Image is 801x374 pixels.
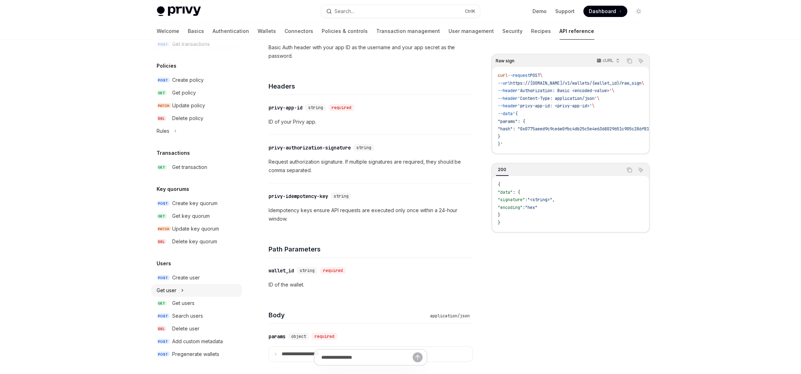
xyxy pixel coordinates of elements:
a: Security [503,23,523,40]
div: Get policy [173,89,196,97]
button: Ask AI [636,56,645,66]
span: string [334,193,349,199]
div: required [312,333,337,340]
span: string [308,105,323,110]
span: Dashboard [589,8,616,15]
span: DEL [157,239,166,244]
span: DEL [157,326,166,331]
a: Dashboard [583,6,627,17]
span: string [356,145,371,151]
a: User management [449,23,494,40]
span: PATCH [157,103,171,108]
span: POST [157,339,170,344]
div: Add custom metadata [173,337,223,346]
span: --header [498,88,518,93]
a: DELDelete policy [151,112,242,125]
span: POST [157,275,170,280]
button: Ask AI [636,165,645,175]
span: \ [612,88,615,93]
div: Delete key quorum [173,237,218,246]
div: Get key quorum [173,212,210,220]
a: GETGet policy [151,86,242,99]
div: required [320,267,346,274]
a: GETGet transaction [151,161,242,174]
div: privy-authorization-signature [269,144,351,151]
div: privy-idempotency-key [269,193,328,200]
div: wallet_id [269,267,294,274]
a: Policies & controls [322,23,368,40]
div: Create user [173,273,200,282]
a: Transaction management [377,23,440,40]
span: : [525,197,528,203]
span: '{ [513,111,518,117]
span: --header [498,96,518,101]
div: Create policy [173,76,204,84]
span: --header [498,103,518,109]
span: "<string>" [528,197,553,203]
button: Open search [321,5,480,18]
a: DELDelete key quorum [151,235,242,248]
span: 'Authorization: Basic <encoded-value>' [518,88,612,93]
span: \ [597,96,600,101]
span: PATCH [157,226,171,232]
div: Search users [173,312,203,320]
span: --request [508,73,530,78]
a: POSTCreate policy [151,74,242,86]
span: "data" [498,189,513,195]
span: { [498,182,501,187]
span: , [553,197,555,203]
a: Basics [188,23,204,40]
span: DEL [157,116,166,121]
p: Idempotency keys ensure API requests are executed only once within a 24-hour window. [269,206,473,223]
span: "hex" [525,205,538,210]
a: PATCHUpdate key quorum [151,222,242,235]
button: Toggle Get user section [151,284,242,297]
div: Rules [157,127,170,135]
a: POSTCreate user [151,271,242,284]
a: Authentication [213,23,249,40]
a: POSTCreate key quorum [151,197,242,210]
a: POSTAdd custom metadata [151,335,242,348]
div: privy-app-id [269,104,303,111]
div: 200 [496,165,509,174]
a: GETGet users [151,297,242,310]
div: application/json [428,312,473,319]
span: \ [592,103,595,109]
span: https://[DOMAIN_NAME]/v1/wallets/{wallet_id}/raw_sign [511,80,642,86]
p: Basic Auth header with your app ID as the username and your app secret as the password. [269,43,473,60]
span: POST [157,201,170,206]
div: Search... [335,7,355,16]
span: }' [498,141,503,147]
button: cURL [593,55,623,67]
span: POST [157,313,170,319]
a: PATCHUpdate policy [151,99,242,112]
span: \ [642,80,644,86]
span: --url [498,80,511,86]
span: \ [540,73,543,78]
div: Get users [173,299,195,307]
span: "encoding" [498,205,523,210]
a: Demo [533,8,547,15]
span: GET [157,165,167,170]
div: Get transaction [173,163,208,171]
span: "params": { [498,119,525,124]
a: Welcome [157,23,180,40]
a: Recipes [531,23,551,40]
div: Update policy [173,101,205,110]
button: Copy the contents from the code block [625,56,634,66]
span: POST [157,78,170,83]
h4: Body [269,310,428,320]
div: Update key quorum [173,225,219,233]
div: Delete policy [173,114,204,123]
h4: Path Parameters [269,244,473,254]
a: Connectors [285,23,314,40]
span: POST [157,352,170,357]
span: Raw sign [496,58,515,64]
div: Pregenerate wallets [173,350,220,358]
h4: Headers [269,81,473,91]
h5: Key quorums [157,185,190,193]
div: required [329,104,354,111]
span: : [523,205,525,210]
div: Create key quorum [173,199,218,208]
input: Ask a question... [321,350,413,365]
